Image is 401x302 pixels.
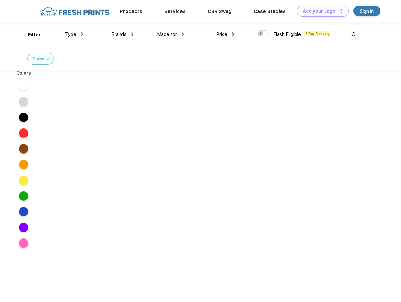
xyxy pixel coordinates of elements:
[208,8,232,14] a: CSR Swag
[47,58,49,60] img: filter_cancel.svg
[81,32,83,36] img: dropdown.png
[28,31,41,38] div: Filter
[111,31,127,37] span: Brands
[157,31,177,37] span: Made for
[273,31,301,37] span: Flash Eligible
[232,32,234,36] img: dropdown.png
[303,8,335,14] div: Add your Logo
[37,6,111,17] img: fo%20logo%202.webp
[164,8,186,14] a: Services
[12,70,36,76] div: Colors
[303,31,331,36] span: 5 Day Delivery
[349,30,359,40] img: desktop_search.svg
[65,31,76,37] span: Type
[182,32,184,36] img: dropdown.png
[353,6,380,16] a: Sign in
[216,31,227,37] span: Price
[32,56,45,62] div: Puma
[120,8,142,14] a: Products
[131,32,133,36] img: dropdown.png
[360,8,374,15] div: Sign in
[338,9,343,13] img: DT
